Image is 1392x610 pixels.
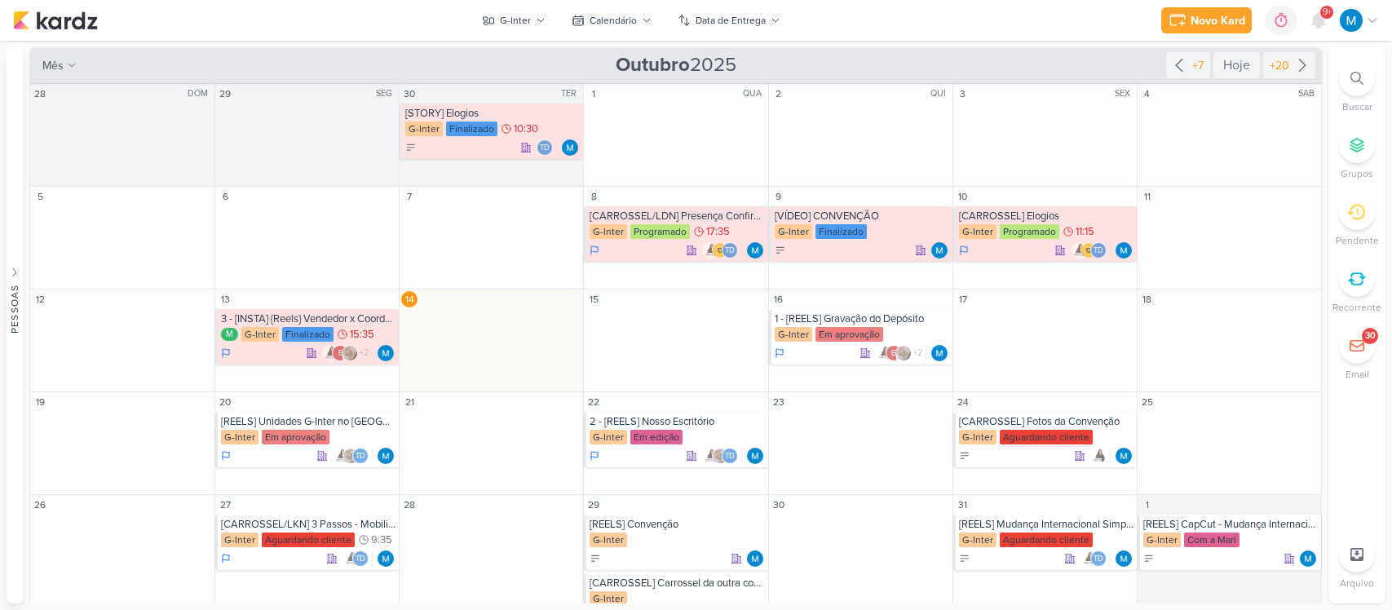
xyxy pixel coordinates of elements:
img: MARIANA MIRANDA [562,139,578,156]
img: Amannda Primo [333,448,349,464]
div: 16 [771,291,787,307]
div: 23 [771,394,787,410]
p: Td [356,555,365,564]
span: mês [42,57,64,74]
img: MARIANA MIRANDA [1116,550,1132,567]
div: Aguardando cliente [1000,430,1093,444]
div: 28 [401,497,418,513]
div: [CARROSSEL/LDN] Presença Confirmada! [590,210,764,223]
div: Thais de carvalho [722,242,738,259]
div: Colaboradores: Amannda Primo, emersongranero@ginter.com.br, Sarah Violante, Thais de carvalho, ma... [322,345,373,361]
img: Amannda Primo [702,242,718,259]
div: G-Inter [959,430,996,444]
div: [STORY] Elogios [405,107,580,120]
div: G-Inter [590,533,627,547]
p: Td [1094,247,1103,255]
p: Grupos [1341,166,1373,181]
div: 10 [955,188,971,205]
p: Email [1346,367,1369,382]
span: +2 [358,347,369,360]
img: MARIANA MIRANDA [378,550,394,567]
p: Td [1094,555,1103,564]
img: MARIANA MIRANDA [747,242,763,259]
img: MARIANA MIRANDA [747,448,763,464]
img: IDBOX - Agência de Design [712,242,728,259]
img: MARIANA MIRANDA [378,448,394,464]
img: Amannda Primo [342,550,359,567]
img: MARIANA MIRANDA [931,345,948,361]
span: 17:35 [706,226,730,237]
div: [CARROSSEL] Elogios [959,210,1133,223]
div: TER [561,87,581,100]
div: DOM [188,87,213,100]
div: Pessoas [7,285,22,334]
img: Amannda Primo [1080,550,1097,567]
button: Pessoas [7,47,23,603]
div: 18 [1139,291,1156,307]
img: Amannda Primo [702,448,718,464]
img: MARIANA MIRANDA [1116,242,1132,259]
div: A Fazer [959,553,970,564]
div: G-Inter [405,122,443,136]
div: 30 [771,497,787,513]
div: emersongranero@ginter.com.br [886,345,902,361]
div: Responsável: MARIANA MIRANDA [747,550,763,567]
div: G-Inter [590,430,627,444]
div: G-Inter [1143,533,1181,547]
img: MARIANA MIRANDA [1340,9,1363,32]
div: Finalizado [815,224,867,239]
div: Responsável: MARIANA MIRANDA [931,345,948,361]
div: 26 [32,497,48,513]
div: G-Inter [590,591,627,606]
div: 14 [401,291,418,307]
span: 15:35 [350,329,374,340]
div: Em Andamento [221,347,231,360]
div: Thais de carvalho [1090,550,1107,567]
div: 5 [32,188,48,205]
div: 13 [217,291,233,307]
li: Ctrl + F [1328,60,1385,114]
div: [CARROSSEL] Carrossel da outra convenção [590,577,764,590]
div: 1 - [REELS] Gravação do Depósito [775,312,949,325]
div: Responsável: MARIANA MIRANDA [1300,550,1316,567]
div: 31 [955,497,971,513]
div: 19 [32,394,48,410]
div: 4 [1139,86,1156,102]
div: A Fazer [590,553,601,564]
div: 21 [401,394,418,410]
img: Sarah Violante [712,448,728,464]
div: 12 [32,291,48,307]
div: Thais de carvalho [1090,242,1107,259]
p: Buscar [1342,99,1372,114]
div: Colaboradores: Amannda Primo, Sarah Violante, Thais de carvalho [333,448,373,464]
span: 9+ [1323,6,1332,19]
div: QUI [930,87,951,100]
div: 3 [955,86,971,102]
img: IDBOX - Agência de Design [1080,242,1097,259]
div: Thais de carvalho [352,550,369,567]
div: Responsável: MARIANA MIRANDA [378,550,394,567]
div: Thais de carvalho [537,139,553,156]
div: Thais de carvalho [722,448,738,464]
img: kardz.app [13,11,98,30]
div: 25 [1139,394,1156,410]
img: Sarah Violante [342,345,358,361]
div: 29 [586,497,602,513]
img: MARIANA MIRANDA [378,345,394,361]
img: Amannda Primo [322,345,338,361]
div: Colaboradores: Amannda Primo, Sarah Violante, Thais de carvalho [702,448,742,464]
div: G-Inter [221,430,259,444]
div: 15 [586,291,602,307]
div: Em Andamento [959,244,969,257]
div: Colaboradores: Amannda Primo, Thais de carvalho [1080,550,1111,567]
div: 30 [1365,329,1376,343]
img: MARIANA MIRANDA [931,242,948,259]
div: Thais de carvalho [352,448,369,464]
div: Colaboradores: Amannda Primo, IDBOX - Agência de Design, Thais de carvalho [702,242,742,259]
div: Aguardando cliente [262,533,355,547]
div: emersongranero@ginter.com.br [332,345,348,361]
div: Com a Mari [1184,533,1240,547]
img: Amannda Primo [1090,448,1107,464]
div: Colaboradores: Amannda Primo, Thais de carvalho [342,550,373,567]
div: Novo Kard [1191,12,1245,29]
